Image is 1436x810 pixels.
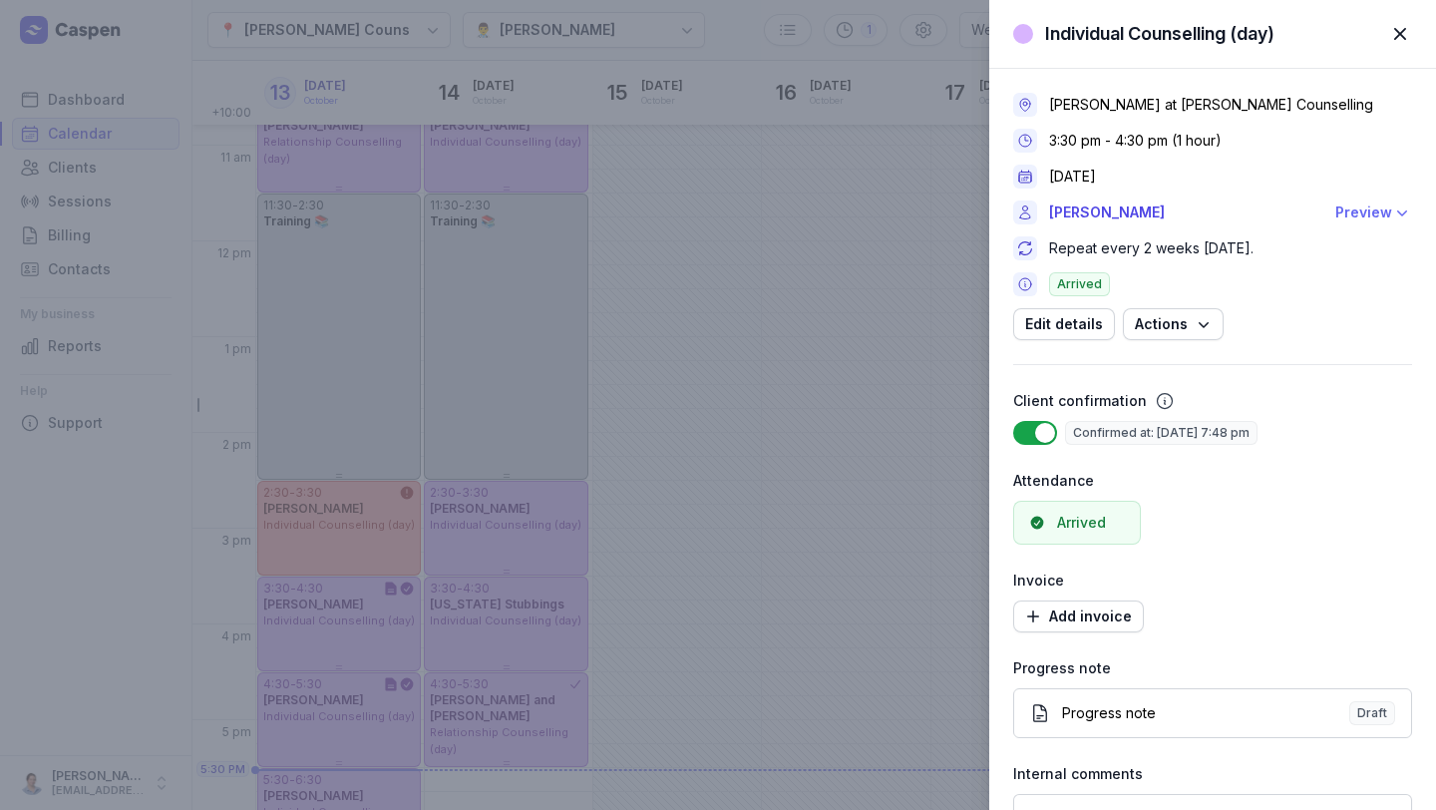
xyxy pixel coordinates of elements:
[1065,421,1257,445] span: Confirmed at: [DATE] 7:48 pm
[1025,312,1103,336] span: Edit details
[1049,95,1373,115] div: [PERSON_NAME] at [PERSON_NAME] Counselling
[1013,762,1412,786] div: Internal comments
[1049,131,1222,151] div: 3:30 pm - 4:30 pm (1 hour)
[1135,312,1212,336] span: Actions
[1013,656,1412,680] div: Progress note
[1123,308,1224,340] button: Actions
[1025,605,1132,628] span: Add invoice
[1013,469,1412,493] div: Attendance
[1045,22,1274,46] div: Individual Counselling (day)
[1049,167,1096,187] div: [DATE]
[1049,238,1254,258] div: Repeat every 2 weeks [DATE].
[1057,513,1106,533] div: Arrived
[1335,201,1412,224] button: Preview
[1349,701,1395,725] span: Draft
[1013,389,1147,413] div: Client confirmation
[1013,308,1115,340] button: Edit details
[1049,272,1110,296] span: Arrived
[1335,201,1392,224] div: Preview
[1062,703,1349,723] div: Progress note
[1013,688,1412,738] a: Progress noteDraft
[1013,569,1412,593] div: Invoice
[1049,201,1323,224] a: [PERSON_NAME]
